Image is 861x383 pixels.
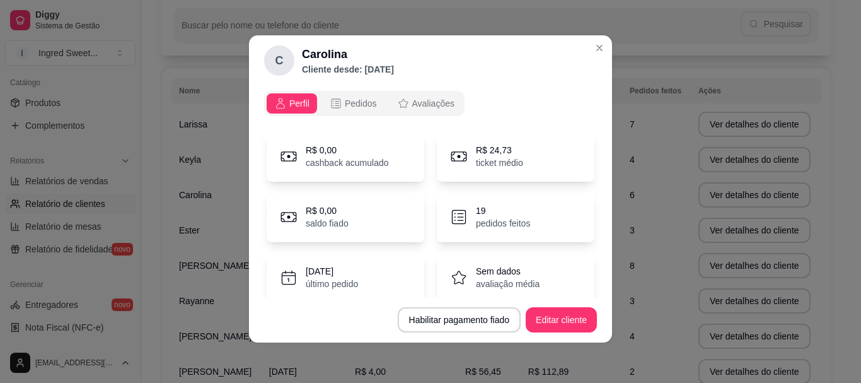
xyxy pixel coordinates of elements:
div: C [264,45,294,76]
div: opções [264,91,465,116]
p: R$ 24,73 [476,144,523,156]
span: Avaliações [412,97,454,110]
p: [DATE] [306,265,358,278]
p: avaliação média [476,278,540,290]
p: pedidos feitos [476,217,530,230]
p: R$ 0,00 [306,144,389,156]
p: saldo fiado [306,217,349,230]
button: Habilitar pagamento fiado [398,307,521,333]
button: Editar cliente [526,307,597,333]
div: opções [264,91,597,116]
p: Cliente desde: [DATE] [302,63,394,76]
h2: Carolina [302,45,394,63]
p: R$ 0,00 [306,204,349,217]
span: Pedidos [345,97,377,110]
button: Close [589,38,610,58]
p: 19 [476,204,530,217]
span: Perfil [289,97,309,110]
p: último pedido [306,278,358,290]
p: ticket médio [476,156,523,169]
p: cashback acumulado [306,156,389,169]
p: Sem dados [476,265,540,278]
